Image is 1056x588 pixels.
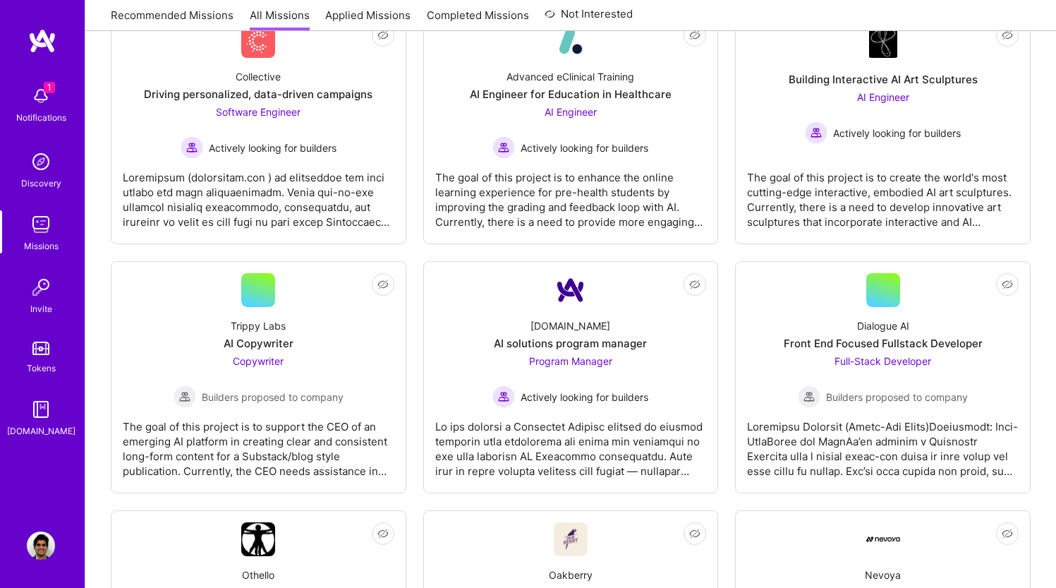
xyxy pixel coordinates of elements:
[747,408,1019,479] div: Loremipsu Dolorsit (Ametc-Adi Elits)Doeiusmodt: Inci-UtlaBoree dol MagnAa’en adminim v Quisnostr ...
[377,30,389,41] i: icon EyeClosed
[1002,279,1013,290] i: icon EyeClosed
[865,568,901,582] div: Nevoya
[521,140,648,155] span: Actively looking for builders
[44,82,55,93] span: 1
[241,522,275,556] img: Company Logo
[174,385,196,408] img: Builders proposed to company
[32,342,49,355] img: tokens
[805,121,827,144] img: Actively looking for builders
[470,87,672,102] div: AI Engineer for Education in Healthcare
[250,8,310,31] a: All Missions
[123,159,394,229] div: Loremipsum (dolorsitam.con ) ad elitseddoe tem inci utlabo etd magn aliquaenimadm. Venia qui-no-e...
[689,30,700,41] i: icon EyeClosed
[231,318,286,333] div: Trippy Labs
[1002,30,1013,41] i: icon EyeClosed
[747,273,1019,481] a: Dialogue AIFront End Focused Fullstack DeveloperFull-Stack Developer Builders proposed to company...
[798,385,820,408] img: Builders proposed to company
[209,140,336,155] span: Actively looking for builders
[554,24,588,58] img: Company Logo
[435,273,707,481] a: Company Logo[DOMAIN_NAME]AI solutions program managerProgram Manager Actively looking for builder...
[144,87,372,102] div: Driving personalized, data-driven campaigns
[427,8,529,31] a: Completed Missions
[16,110,66,125] div: Notifications
[747,159,1019,229] div: The goal of this project is to create the world's most cutting-edge interactive, embodied AI art ...
[789,72,978,87] div: Building Interactive AI Art Sculptures
[27,532,55,560] img: User Avatar
[111,8,233,31] a: Recommended Missions
[492,385,515,408] img: Actively looking for builders
[27,395,55,424] img: guide book
[377,279,389,290] i: icon EyeClosed
[1002,528,1013,539] i: icon EyeClosed
[545,6,633,31] a: Not Interested
[554,273,588,307] img: Company Logo
[689,528,700,539] i: icon EyeClosed
[23,532,59,560] a: User Avatar
[833,126,961,140] span: Actively looking for builders
[27,210,55,239] img: teamwork
[242,568,274,582] div: Othello
[377,528,389,539] i: icon EyeClosed
[866,536,900,542] img: Company Logo
[21,176,61,191] div: Discovery
[545,106,597,118] span: AI Engineer
[689,279,700,290] i: icon EyeClosed
[857,318,909,333] div: Dialogue AI
[435,159,707,229] div: The goal of this project is to enhance the online learning experience for pre-health students by ...
[826,390,968,404] span: Builders proposed to company
[123,24,394,232] a: Company LogoCollectiveDriving personalized, data-driven campaignsSoftware Engineer Actively looki...
[435,24,707,232] a: Company LogoAdvanced eClinical TrainingAI Engineer for Education in HealthcareAI Engineer Activel...
[857,91,909,103] span: AI Engineer
[506,69,634,84] div: Advanced eClinical Training
[530,318,610,333] div: [DOMAIN_NAME]
[494,336,647,351] div: AI solutions program manager
[28,28,56,54] img: logo
[123,408,394,479] div: The goal of this project is to support the CEO of an emerging AI platform in creating clear and c...
[181,136,203,159] img: Actively looking for builders
[27,148,55,176] img: discovery
[554,522,588,556] img: Company Logo
[224,336,293,351] div: AI Copywriter
[216,106,301,118] span: Software Engineer
[236,69,281,84] div: Collective
[27,82,55,110] img: bell
[27,361,56,376] div: Tokens
[784,336,983,351] div: Front End Focused Fullstack Developer
[529,355,612,367] span: Program Manager
[747,24,1019,232] a: Company LogoBuilding Interactive AI Art SculpturesAI Engineer Actively looking for buildersActive...
[435,408,707,479] div: Lo ips dolorsi a Consectet Adipisc elitsed do eiusmod temporin utla etdolorema ali enima min veni...
[869,24,897,58] img: Company Logo
[123,273,394,481] a: Trippy LabsAI CopywriterCopywriter Builders proposed to companyBuilders proposed to companyThe go...
[27,273,55,301] img: Invite
[521,390,648,404] span: Actively looking for builders
[835,355,931,367] span: Full-Stack Developer
[241,24,275,58] img: Company Logo
[325,8,411,31] a: Applied Missions
[24,239,59,253] div: Missions
[202,390,344,404] span: Builders proposed to company
[233,355,284,367] span: Copywriter
[492,136,515,159] img: Actively looking for builders
[30,301,52,316] div: Invite
[7,424,75,438] div: [DOMAIN_NAME]
[549,568,593,582] div: Oakberry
